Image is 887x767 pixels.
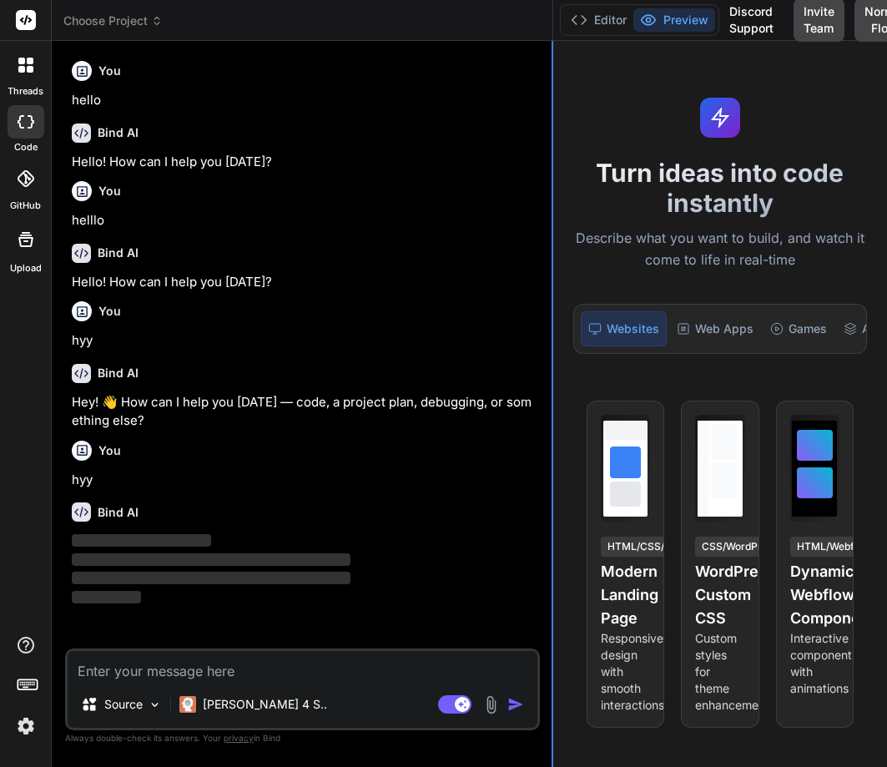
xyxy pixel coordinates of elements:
p: Hello! How can I help you [DATE]? [72,153,537,172]
img: Claude 4 Sonnet [179,696,196,713]
p: helllo [72,211,537,230]
h6: You [98,63,121,79]
p: Responsive design with smooth interactions [601,630,650,714]
p: Always double-check its answers. Your in Bind [65,730,540,746]
label: Upload [10,261,42,275]
span: privacy [224,733,254,743]
p: hyy [72,331,537,351]
span: ‌ [72,553,350,566]
p: Hey! 👋 How can I help you [DATE] — code, a project plan, debugging, or something else? [72,393,537,431]
button: Editor [564,8,633,32]
p: Describe what you want to build, and watch it come to life in real-time [563,228,877,270]
span: ‌ [72,591,141,603]
button: Preview [633,8,715,32]
label: GitHub [10,199,41,213]
h1: Turn ideas into code instantly [563,158,877,218]
h4: Dynamic Webflow Component [790,560,839,630]
p: [PERSON_NAME] 4 S.. [203,696,327,713]
h6: Bind AI [98,504,139,521]
div: CSS/WordPress [695,537,784,557]
h6: Bind AI [98,365,139,381]
h6: You [98,303,121,320]
h4: Modern Landing Page [601,560,650,630]
label: threads [8,84,43,98]
img: settings [12,712,40,740]
span: Choose Project [63,13,163,29]
label: code [14,140,38,154]
h4: WordPress Custom CSS [695,560,744,630]
p: Custom styles for theme enhancement [695,630,744,714]
img: attachment [481,695,501,714]
span: ‌ [72,534,211,547]
div: HTML/CSS/JS [601,537,683,557]
p: hello [72,91,537,110]
div: Websites [581,311,667,346]
div: Games [764,311,834,346]
p: Hello! How can I help you [DATE]? [72,273,537,292]
span: ‌ [72,572,350,584]
img: Pick Models [148,698,162,712]
h6: Bind AI [98,124,139,141]
div: HTML/Webflow [790,537,878,557]
p: Source [104,696,143,713]
p: hyy [72,471,537,490]
img: icon [507,696,524,713]
h6: You [98,183,121,199]
h6: You [98,442,121,459]
div: Web Apps [670,311,760,346]
h6: Bind AI [98,245,139,261]
p: Interactive components with animations [790,630,839,697]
